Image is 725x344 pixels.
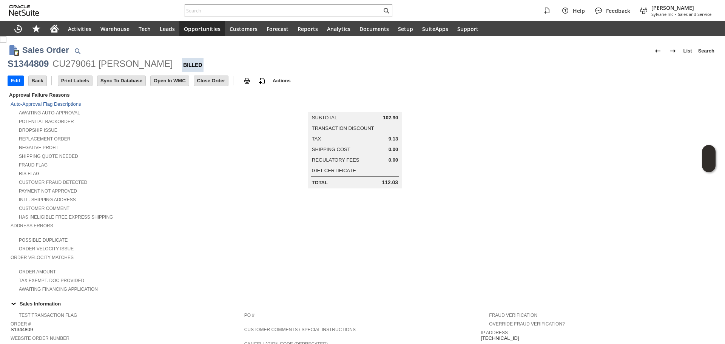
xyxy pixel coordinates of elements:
span: 0.00 [389,147,398,153]
span: Reports [298,25,318,32]
input: Print Labels [58,76,92,86]
a: Tech [134,21,155,36]
span: Leads [160,25,175,32]
a: Dropship Issue [19,128,57,133]
span: 112.03 [382,179,398,186]
span: Support [457,25,478,32]
svg: Home [50,24,59,33]
a: Order Velocity Issue [19,246,74,251]
a: Tax [312,136,321,142]
img: Next [668,46,677,56]
a: Payment not approved [19,188,77,194]
a: Possible Duplicate [19,238,68,243]
a: RIS flag [19,171,40,176]
a: IP Address [481,330,508,335]
span: Setup [398,25,413,32]
a: Recent Records [9,21,27,36]
span: Tech [139,25,151,32]
a: Has Ineligible Free Express Shipping [19,214,113,220]
a: Order Amount [19,269,56,275]
input: Search [185,6,382,15]
a: Shipping Quote Needed [19,154,78,159]
input: Close Order [194,76,228,86]
a: SuiteApps [418,21,453,36]
a: Regulatory Fees [312,157,359,163]
div: CU279061 [PERSON_NAME] [52,58,173,70]
a: Subtotal [312,115,337,120]
div: Shortcuts [27,21,45,36]
a: Support [453,21,483,36]
svg: Shortcuts [32,24,41,33]
span: 9.13 [389,136,398,142]
span: SuiteApps [422,25,448,32]
svg: Search [382,6,391,15]
span: 0.00 [389,157,398,163]
span: Feedback [606,7,630,14]
a: Customers [225,21,262,36]
a: Potential Backorder [19,119,74,124]
a: Analytics [322,21,355,36]
span: Oracle Guided Learning Widget. To move around, please hold and drag [702,159,716,173]
h1: Sales Order [22,44,69,56]
a: PO # [244,313,255,318]
div: S1344809 [8,58,49,70]
a: Transaction Discount [312,125,374,131]
span: Analytics [327,25,350,32]
span: - [675,11,676,17]
a: Activities [63,21,96,36]
a: Test Transaction Flag [19,313,77,318]
td: Sales Information [8,299,717,309]
a: Gift Certificate [312,168,356,173]
span: Customers [230,25,258,32]
a: Auto-Approval Flag Descriptions [11,101,81,107]
div: Billed [182,58,204,72]
span: [PERSON_NAME] [651,4,711,11]
a: Search [695,45,717,57]
a: Negative Profit [19,145,59,150]
svg: logo [9,5,39,16]
a: Forecast [262,21,293,36]
input: Open In WMC [151,76,189,86]
span: Documents [359,25,389,32]
span: Sales and Service [678,11,711,17]
a: Total [312,180,328,185]
a: Website Order Number [11,336,69,341]
a: Leads [155,21,179,36]
a: Actions [270,78,294,83]
input: Edit [8,76,23,86]
a: Awaiting Auto-Approval [19,110,80,116]
a: Fraud Flag [19,162,48,168]
svg: Recent Records [14,24,23,33]
img: add-record.svg [258,76,267,85]
a: Intl. Shipping Address [19,197,76,202]
input: Back [29,76,46,86]
a: Order # [11,321,31,327]
a: Awaiting Financing Application [19,287,98,292]
a: Setup [393,21,418,36]
a: Home [45,21,63,36]
span: 102.90 [383,115,398,121]
caption: Summary [308,100,402,112]
img: Previous [653,46,662,56]
span: S1344809 [11,327,33,333]
a: Fraud Verification [489,313,537,318]
a: Warehouse [96,21,134,36]
input: Sync To Database [97,76,145,86]
span: Forecast [267,25,288,32]
span: Help [573,7,585,14]
span: Sylvane Inc [651,11,673,17]
a: Customer Comments / Special Instructions [244,327,356,332]
a: Address Errors [11,223,53,228]
span: Warehouse [100,25,130,32]
a: Order Velocity Matches [11,255,74,260]
div: Approval Failure Reasons [8,91,241,99]
iframe: Click here to launch Oracle Guided Learning Help Panel [702,145,716,172]
a: Override Fraud Verification? [489,321,565,327]
a: Shipping Cost [312,147,350,152]
span: Opportunities [184,25,221,32]
span: Activities [68,25,91,32]
span: [TECHNICAL_ID] [481,335,519,341]
a: Customer Comment [19,206,69,211]
img: Quick Find [73,46,82,56]
a: Customer Fraud Detected [19,180,87,185]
